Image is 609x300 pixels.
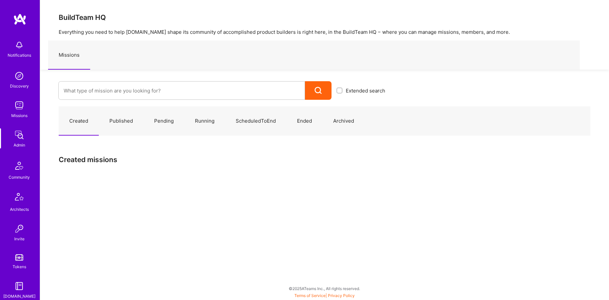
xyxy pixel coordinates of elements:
[13,128,26,142] img: admin teamwork
[286,107,323,136] a: Ended
[144,107,184,136] a: Pending
[323,107,365,136] a: Archived
[315,87,322,94] i: icon Search
[184,107,225,136] a: Running
[59,13,590,22] h3: BuildTeam HQ
[15,254,23,261] img: tokens
[13,279,26,293] img: guide book
[13,69,26,83] img: discovery
[8,52,31,59] div: Notifications
[59,107,99,136] a: Created
[59,29,590,35] p: Everything you need to help [DOMAIN_NAME] shape its community of accomplished product builders is...
[13,13,27,25] img: logo
[225,107,286,136] a: ScheduledToEnd
[10,83,29,90] div: Discovery
[11,112,28,119] div: Missions
[3,293,35,300] div: [DOMAIN_NAME]
[13,222,26,235] img: Invite
[346,87,385,94] span: Extended search
[11,158,27,174] img: Community
[14,235,25,242] div: Invite
[10,206,29,213] div: Architects
[9,174,30,181] div: Community
[13,263,26,270] div: Tokens
[99,107,144,136] a: Published
[64,82,300,99] input: What type of mission are you looking for?
[14,142,25,149] div: Admin
[13,38,26,52] img: bell
[294,293,355,298] span: |
[40,280,609,297] div: © 2025 ATeams Inc., All rights reserved.
[48,41,90,70] a: Missions
[59,155,590,164] h3: Created missions
[13,99,26,112] img: teamwork
[328,293,355,298] a: Privacy Policy
[11,190,27,206] img: Architects
[294,293,326,298] a: Terms of Service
